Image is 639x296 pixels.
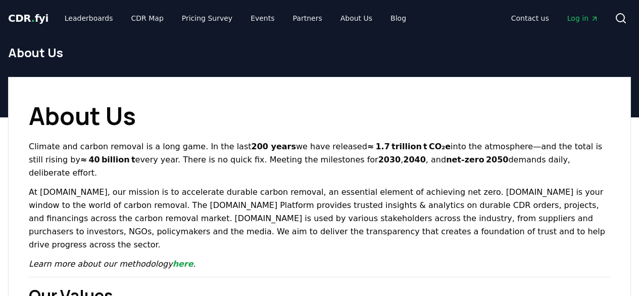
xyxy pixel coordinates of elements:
a: About Us [332,9,380,27]
a: here [173,259,193,269]
p: At [DOMAIN_NAME], our mission is to accelerate durable carbon removal, an essential element of ac... [29,186,610,251]
strong: 200 years [252,142,296,151]
strong: net‑zero 2050 [446,155,508,164]
strong: ≈ 40 billion t [80,155,135,164]
nav: Main [57,9,414,27]
h1: About Us [29,98,610,134]
nav: Main [503,9,607,27]
strong: 2030 [378,155,401,164]
p: Climate and carbon removal is a long game. In the last we have released into the atmosphere—and t... [29,140,610,180]
span: CDR fyi [8,12,48,24]
a: CDR Map [123,9,172,27]
h1: About Us [8,45,631,61]
strong: 2040 [403,155,426,164]
a: Events [242,9,282,27]
strong: ≈ 1.7 trillion t CO₂e [367,142,451,151]
a: Pricing Survey [174,9,240,27]
em: Learn more about our methodology . [29,259,196,269]
a: Blog [382,9,414,27]
a: Partners [285,9,330,27]
a: CDR.fyi [8,11,48,25]
a: Contact us [503,9,557,27]
span: . [31,12,35,24]
a: Log in [559,9,607,27]
span: Log in [567,13,599,23]
a: Leaderboards [57,9,121,27]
